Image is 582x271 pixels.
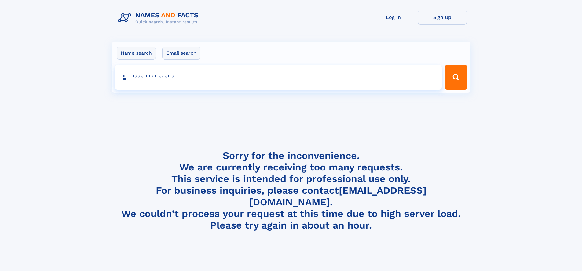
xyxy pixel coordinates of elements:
[117,47,156,60] label: Name search
[249,185,426,208] a: [EMAIL_ADDRESS][DOMAIN_NAME]
[162,47,200,60] label: Email search
[369,10,418,25] a: Log In
[445,65,467,90] button: Search Button
[418,10,467,25] a: Sign Up
[115,10,203,26] img: Logo Names and Facts
[115,65,442,90] input: search input
[115,150,467,231] h4: Sorry for the inconvenience. We are currently receiving too many requests. This service is intend...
